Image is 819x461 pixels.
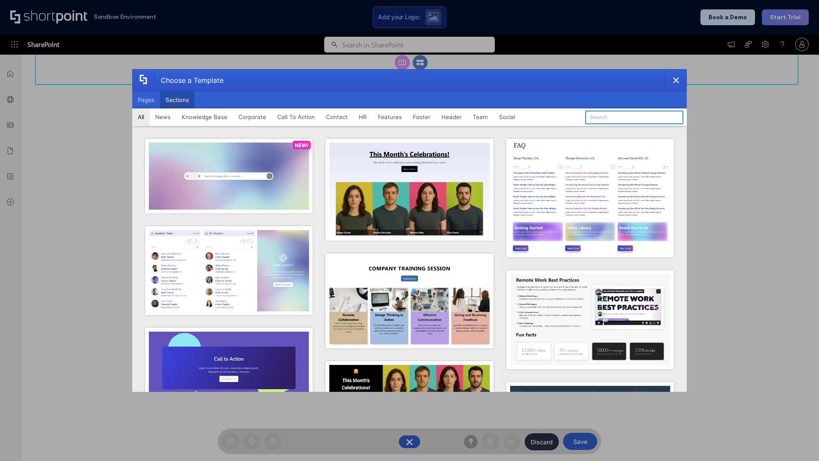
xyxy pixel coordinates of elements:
[132,108,150,125] button: All
[372,108,407,125] button: Features
[436,108,467,125] button: Header
[132,91,160,108] button: Pages
[233,108,272,125] button: Corporate
[132,69,687,392] div: template selector
[160,91,195,108] button: Sections
[272,108,320,125] button: Call To Action
[295,142,308,149] p: NEW!
[154,70,224,91] div: Choose a Template
[150,108,176,125] button: News
[776,420,819,461] iframe: Chat Widget
[585,111,683,124] input: Search
[320,108,353,125] button: Contact
[176,108,233,125] button: Knowledge Base
[467,108,494,125] button: Team
[353,108,372,125] button: HR
[407,108,436,125] button: Footer
[494,108,521,125] button: Social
